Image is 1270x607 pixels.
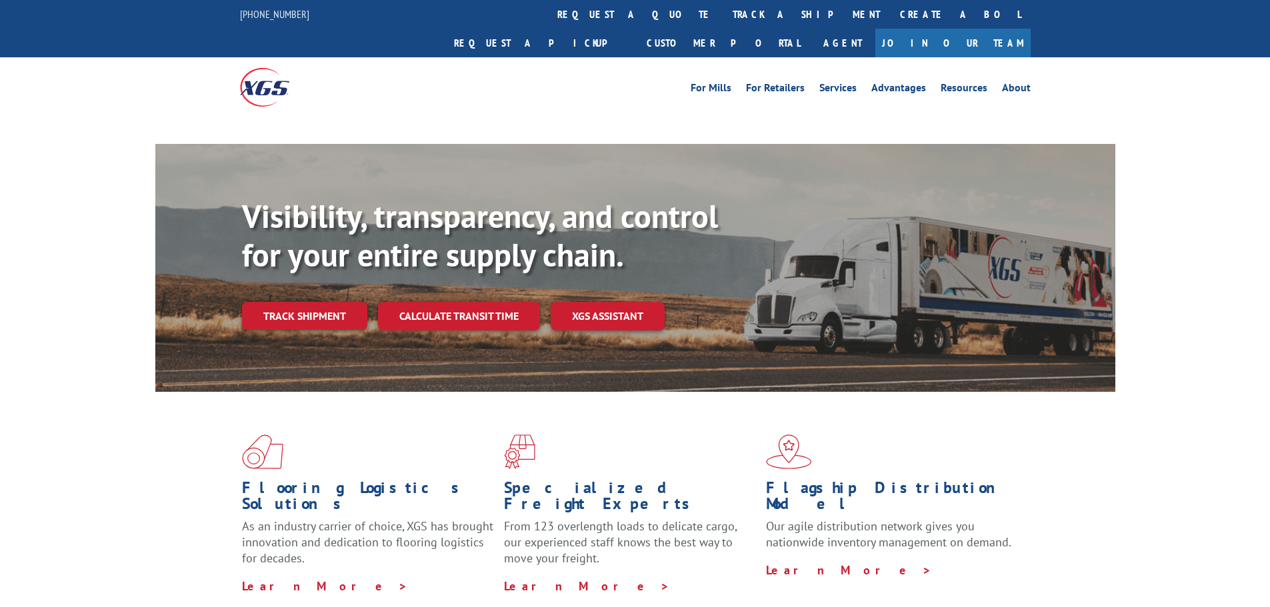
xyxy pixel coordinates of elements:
[378,302,540,330] a: Calculate transit time
[1002,83,1031,97] a: About
[746,83,805,97] a: For Retailers
[637,29,810,57] a: Customer Portal
[766,434,812,469] img: xgs-icon-flagship-distribution-model-red
[766,518,1011,550] span: Our agile distribution network gives you nationwide inventory management on demand.
[242,578,408,594] a: Learn More >
[941,83,987,97] a: Resources
[819,83,857,97] a: Services
[766,480,1018,518] h1: Flagship Distribution Model
[242,302,367,330] a: Track shipment
[504,518,756,578] p: From 123 overlength loads to delicate cargo, our experienced staff knows the best way to move you...
[240,7,309,21] a: [PHONE_NUMBER]
[875,29,1031,57] a: Join Our Team
[551,302,665,330] a: XGS ASSISTANT
[242,434,283,469] img: xgs-icon-total-supply-chain-intelligence-red
[691,83,731,97] a: For Mills
[242,195,718,275] b: Visibility, transparency, and control for your entire supply chain.
[766,562,932,578] a: Learn More >
[504,434,535,469] img: xgs-icon-focused-on-flooring-red
[444,29,637,57] a: Request a pickup
[504,578,670,594] a: Learn More >
[504,480,756,518] h1: Specialized Freight Experts
[871,83,926,97] a: Advantages
[810,29,875,57] a: Agent
[242,518,493,566] span: As an industry carrier of choice, XGS has brought innovation and dedication to flooring logistics...
[242,480,494,518] h1: Flooring Logistics Solutions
